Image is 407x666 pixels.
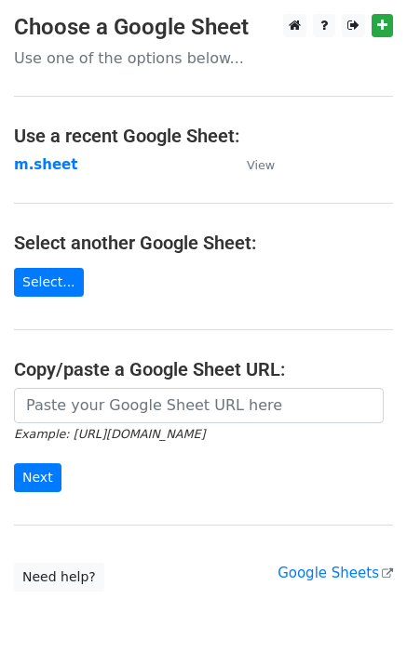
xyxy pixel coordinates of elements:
[278,565,393,581] a: Google Sheets
[14,388,384,423] input: Paste your Google Sheet URL here
[14,463,61,492] input: Next
[14,232,393,254] h4: Select another Google Sheet:
[14,48,393,68] p: Use one of the options below...
[14,563,104,592] a: Need help?
[247,158,275,172] small: View
[14,268,84,297] a: Select...
[14,14,393,41] h3: Choose a Google Sheet
[228,156,275,173] a: View
[14,156,77,173] a: m.sheet
[14,125,393,147] h4: Use a recent Google Sheet:
[14,427,205,441] small: Example: [URL][DOMAIN_NAME]
[14,358,393,380] h4: Copy/paste a Google Sheet URL:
